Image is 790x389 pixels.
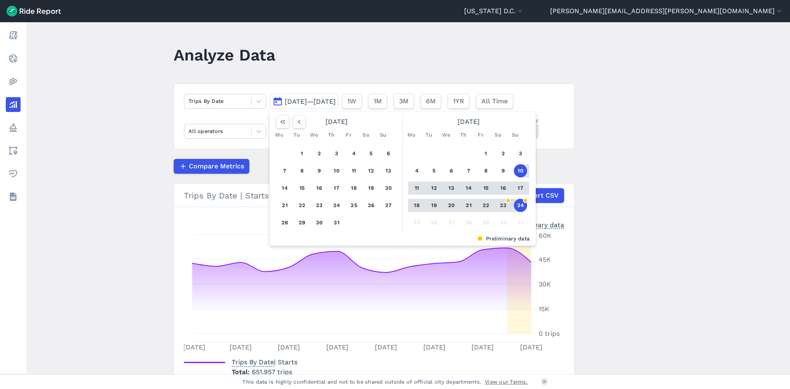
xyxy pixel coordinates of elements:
button: 22 [479,199,493,212]
button: 15 [295,182,309,195]
div: Su [509,128,522,142]
button: 1W [342,94,362,109]
a: Heatmaps [6,74,21,89]
div: Tu [290,128,303,142]
span: | Starts [232,358,297,366]
button: 8 [479,164,493,177]
button: 6 [382,147,395,160]
button: 1M [368,94,387,109]
a: Health [6,166,21,181]
button: 4 [347,147,360,160]
button: 24 [514,199,527,212]
div: Th [325,128,338,142]
button: All Time [476,94,513,109]
button: 13 [445,182,458,195]
tspan: [DATE] [375,343,397,351]
button: 27 [382,199,395,212]
a: Analyze [6,97,21,112]
button: 7 [278,164,291,177]
a: Areas [6,143,21,158]
span: 1YR [453,96,464,106]
button: 12 [365,164,378,177]
button: 14 [462,182,475,195]
tspan: [DATE] [472,343,494,351]
div: Sa [491,128,504,142]
div: Th [457,128,470,142]
button: 6M [421,94,441,109]
div: Su [376,128,390,142]
div: Preliminary data [276,235,530,242]
button: 23 [313,199,326,212]
div: Mo [405,128,418,142]
span: All Time [481,96,508,106]
button: 12 [428,182,441,195]
span: Export CSV [522,191,559,200]
button: 24 [330,199,343,212]
button: [DATE]—[DATE] [270,94,339,109]
button: 20 [445,199,458,212]
button: 9 [497,164,510,177]
span: 1W [347,96,356,106]
button: 18 [410,199,423,212]
button: 10 [330,164,343,177]
span: Trips By Date [232,356,274,367]
span: 651,957 trips [252,368,292,376]
tspan: [DATE] [326,343,349,351]
div: We [439,128,453,142]
tspan: 15K [539,305,549,313]
div: [DATE] [405,115,532,128]
button: 15 [479,182,493,195]
button: 22 [295,199,309,212]
div: Preliminary data [511,220,564,229]
tspan: [DATE] [230,343,252,351]
button: 7 [462,164,475,177]
span: Total [232,368,252,376]
div: Fr [474,128,487,142]
button: 5 [365,147,378,160]
button: 21 [278,199,291,212]
button: 13 [382,164,395,177]
tspan: [DATE] [423,343,446,351]
button: 1 [295,147,309,160]
button: 29 [295,216,309,229]
a: Realtime [6,51,21,66]
button: 21 [462,199,475,212]
tspan: [DATE] [520,343,542,351]
button: 23 [497,199,510,212]
button: 11 [410,182,423,195]
button: 14 [278,182,291,195]
button: 16 [313,182,326,195]
div: Mo [273,128,286,142]
button: 19 [428,199,441,212]
button: 9 [313,164,326,177]
img: Ride Report [7,6,61,16]
button: 31 [330,216,343,229]
button: [US_STATE] D.C. [464,6,524,16]
button: 25 [410,216,423,229]
tspan: 30K [539,280,551,288]
span: 6M [426,96,436,106]
button: 26 [365,199,378,212]
button: 28 [462,216,475,229]
button: 3 [330,147,343,160]
button: 5 [428,164,441,177]
button: 28 [278,216,291,229]
tspan: 60K [539,232,551,240]
div: Trips By Date | Starts [184,188,564,203]
tspan: 0 trips [539,330,560,338]
div: [DATE] [273,115,400,128]
span: Compare Metrics [189,161,244,171]
tspan: [DATE] [278,343,300,351]
button: 11 [347,164,360,177]
button: 26 [428,216,441,229]
tspan: 45K [539,256,551,263]
div: We [307,128,321,142]
button: 3 [514,147,527,160]
h1: Analyze Data [174,44,275,66]
button: 17 [330,182,343,195]
a: View our Terms. [485,378,528,386]
button: 27 [445,216,458,229]
button: 2 [313,147,326,160]
a: Policy [6,120,21,135]
div: Tu [422,128,435,142]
